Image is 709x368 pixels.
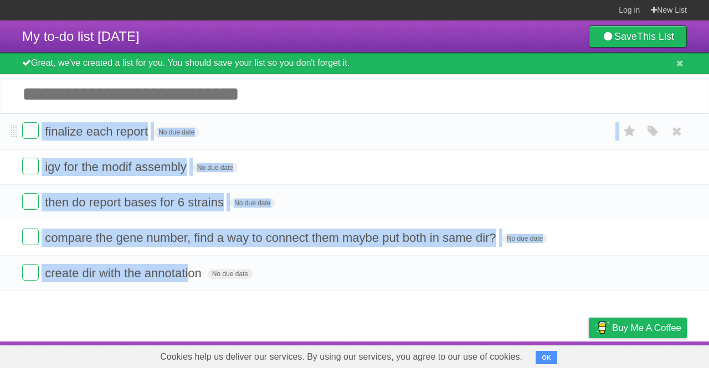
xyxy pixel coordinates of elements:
button: OK [536,351,557,364]
a: Terms [537,344,561,365]
label: Done [22,229,39,245]
a: SaveThis List [589,25,687,48]
span: No due date [230,198,275,208]
span: No due date [208,269,253,279]
label: Done [22,158,39,174]
span: finalize each report [45,125,151,138]
span: create dir with the annotation [45,266,204,280]
span: Cookies help us deliver our services. By using our services, you agree to our use of cookies. [149,346,533,368]
span: My to-do list [DATE] [22,29,140,44]
label: Done [22,264,39,281]
label: Done [22,122,39,139]
span: No due date [502,234,547,243]
a: Buy me a coffee [589,318,687,338]
a: Suggest a feature [617,344,687,365]
a: Developers [478,344,523,365]
span: igv for the modif assembly [45,160,189,174]
span: Buy me a coffee [612,318,681,338]
label: Done [22,193,39,210]
span: then do report bases for 6 strains [45,195,227,209]
span: No due date [154,127,199,137]
span: compare the gene number, find a way to connect them maybe put both in same dir? [45,231,499,245]
label: Star task [619,122,640,141]
a: About [441,344,465,365]
span: No due date [193,163,238,173]
a: Privacy [574,344,603,365]
img: Buy me a coffee [594,318,609,337]
b: This List [637,31,674,42]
